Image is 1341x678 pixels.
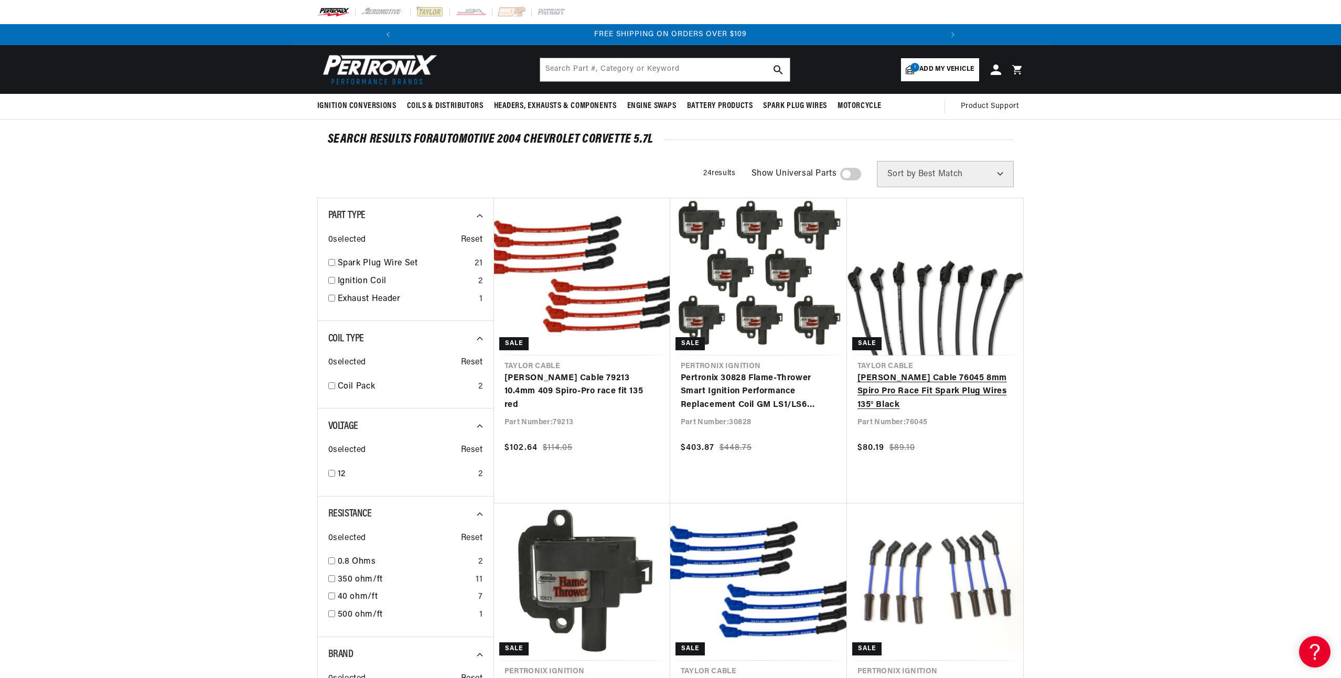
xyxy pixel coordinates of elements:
[901,58,979,81] a: 1Add my vehicle
[910,63,919,72] span: 1
[627,101,677,112] span: Engine Swaps
[378,24,399,45] button: Translation missing: en.sections.announcements.previous_announcement
[942,24,963,45] button: Translation missing: en.sections.announcements.next_announcement
[338,608,475,622] a: 500 ohm/ft
[399,29,942,40] div: Announcement
[461,233,483,247] span: Reset
[494,101,617,112] span: Headers, Exhausts & Components
[407,101,484,112] span: Coils & Distributors
[291,24,1050,45] slideshow-component: Translation missing: en.sections.announcements.announcement_bar
[328,356,366,370] span: 0 selected
[478,275,483,288] div: 2
[478,380,483,394] div: 2
[594,30,747,38] span: FREE SHIPPING ON ORDERS OVER $109
[489,94,622,119] summary: Headers, Exhausts & Components
[540,58,790,81] input: Search Part #, Category or Keyword
[752,167,837,181] span: Show Universal Parts
[328,233,366,247] span: 0 selected
[681,372,836,412] a: Pertronix 30828 Flame-Thrower Smart Ignition Performance Replacement Coil GM LS1/LS6 Engines set ...
[338,275,474,288] a: Ignition Coil
[877,161,1014,187] select: Sort by
[478,590,483,604] div: 7
[479,293,483,306] div: 1
[758,94,832,119] summary: Spark Plug Wires
[461,532,483,545] span: Reset
[703,169,735,177] span: 24 results
[338,468,474,481] a: 12
[317,94,402,119] summary: Ignition Conversions
[328,532,366,545] span: 0 selected
[338,573,472,587] a: 350 ohm/ft
[478,468,483,481] div: 2
[476,573,482,587] div: 11
[687,101,753,112] span: Battery Products
[767,58,790,81] button: search button
[461,444,483,457] span: Reset
[505,372,660,412] a: [PERSON_NAME] Cable 79213 10.4mm 409 Spiro-Pro race fit 135 red
[857,372,1013,412] a: [PERSON_NAME] Cable 76045 8mm Spiro Pro Race Fit Spark Plug Wires 135° Black
[317,101,396,112] span: Ignition Conversions
[919,64,974,74] span: Add my vehicle
[338,555,474,569] a: 0.8 Ohms
[478,555,483,569] div: 2
[622,94,682,119] summary: Engine Swaps
[838,101,882,112] span: Motorcycle
[328,444,366,457] span: 0 selected
[479,608,483,622] div: 1
[399,29,942,40] div: 3 of 3
[402,94,489,119] summary: Coils & Distributors
[763,101,827,112] span: Spark Plug Wires
[328,649,353,660] span: Brand
[682,94,758,119] summary: Battery Products
[317,51,438,88] img: Pertronix
[961,94,1024,119] summary: Product Support
[328,509,372,519] span: Resistance
[328,421,358,432] span: Voltage
[961,101,1019,112] span: Product Support
[832,94,887,119] summary: Motorcycle
[338,380,474,394] a: Coil Pack
[338,590,474,604] a: 40 ohm/ft
[887,170,916,178] span: Sort by
[328,134,1014,145] div: SEARCH RESULTS FOR Automotive 2004 Chevrolet Corvette 5.7L
[475,257,482,271] div: 21
[338,257,471,271] a: Spark Plug Wire Set
[328,210,366,221] span: Part Type
[338,293,475,306] a: Exhaust Header
[328,333,364,344] span: Coil Type
[461,356,483,370] span: Reset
